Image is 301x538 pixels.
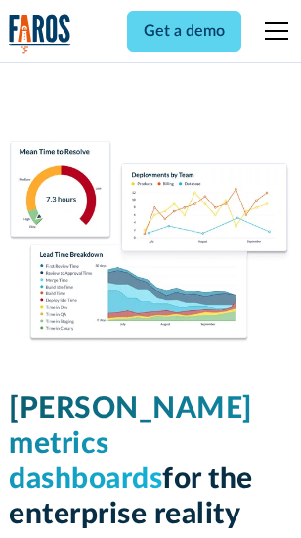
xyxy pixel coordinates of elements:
[127,11,241,52] a: Get a demo
[9,394,253,494] span: [PERSON_NAME] metrics dashboards
[9,141,292,344] img: Dora Metrics Dashboard
[9,391,292,532] h1: for the enterprise reality
[9,14,71,54] img: Logo of the analytics and reporting company Faros.
[9,14,71,54] a: home
[253,8,292,55] div: menu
